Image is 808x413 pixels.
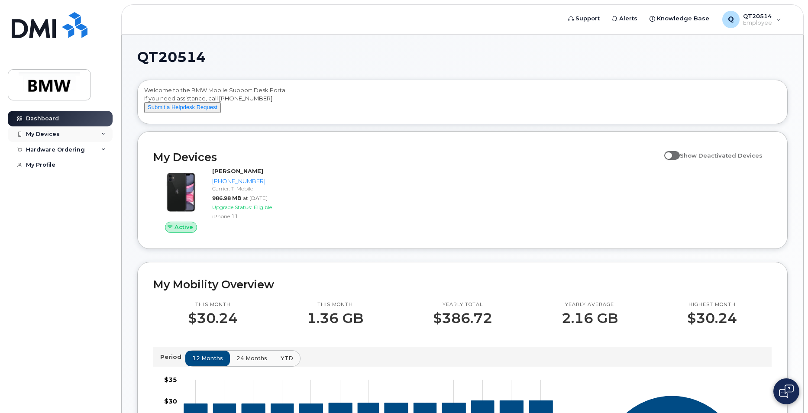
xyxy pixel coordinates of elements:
[779,384,794,398] img: Open chat
[144,103,221,110] a: Submit a Helpdesk Request
[153,151,660,164] h2: My Devices
[562,301,618,308] p: Yearly average
[212,204,252,210] span: Upgrade Status:
[153,167,300,233] a: Active[PERSON_NAME][PHONE_NUMBER]Carrier: T-Mobile986.98 MBat [DATE]Upgrade Status:EligibleiPhone 11
[212,213,297,220] div: iPhone 11
[188,310,238,326] p: $30.24
[562,310,618,326] p: 2.16 GB
[144,86,781,121] div: Welcome to the BMW Mobile Support Desk Portal If you need assistance, call [PHONE_NUMBER].
[164,376,177,384] tspan: $35
[175,223,193,231] span: Active
[307,301,363,308] p: This month
[212,168,263,174] strong: [PERSON_NAME]
[687,310,737,326] p: $30.24
[153,278,772,291] h2: My Mobility Overview
[236,354,267,362] span: 24 months
[188,301,238,308] p: This month
[433,310,492,326] p: $386.72
[687,301,737,308] p: Highest month
[212,195,241,201] span: 986.98 MB
[160,171,202,213] img: iPhone_11.jpg
[164,397,177,405] tspan: $30
[144,102,221,113] button: Submit a Helpdesk Request
[281,354,293,362] span: YTD
[212,177,297,185] div: [PHONE_NUMBER]
[212,185,297,192] div: Carrier: T-Mobile
[243,195,268,201] span: at [DATE]
[433,301,492,308] p: Yearly total
[680,152,763,159] span: Show Deactivated Devices
[137,51,206,64] span: QT20514
[307,310,363,326] p: 1.36 GB
[664,147,671,154] input: Show Deactivated Devices
[254,204,272,210] span: Eligible
[160,353,185,361] p: Period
